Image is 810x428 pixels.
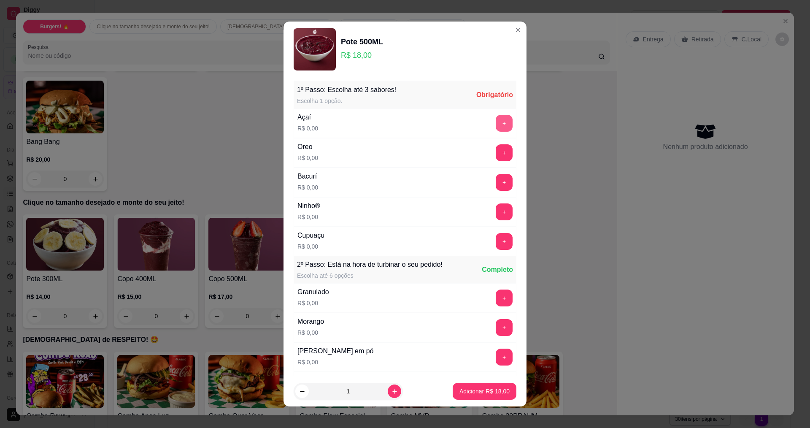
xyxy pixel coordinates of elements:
[297,358,374,366] p: R$ 0,00
[297,260,443,270] div: 2º Passo: Está na hora de turbinar o seu pedido!
[297,171,318,181] div: Bacurí
[453,383,516,400] button: Adicionar R$ 18,00
[341,49,383,61] p: R$ 18,00
[297,213,320,221] p: R$ 0,00
[297,271,443,280] div: Escolha até 6 opções
[459,387,510,395] p: Adicionar R$ 18,00
[297,328,324,337] p: R$ 0,00
[496,290,513,306] button: add
[496,233,513,250] button: add
[496,144,513,161] button: add
[297,142,318,152] div: Oreo
[297,230,324,241] div: Cupuaçu
[297,97,396,105] div: Escolha 1 opção.
[496,349,513,366] button: add
[297,299,329,307] p: R$ 0,00
[388,385,401,398] button: increase-product-quantity
[297,317,324,327] div: Morango
[341,36,383,48] div: Pote 500ML
[297,112,318,122] div: Açaí
[297,183,318,192] p: R$ 0,00
[297,124,318,133] p: R$ 0,00
[295,385,309,398] button: decrease-product-quantity
[476,90,513,100] div: Obrigatório
[297,201,320,211] div: Ninho®
[297,346,374,356] div: [PERSON_NAME] em pó
[496,203,513,220] button: add
[482,265,513,275] div: Completo
[297,242,324,251] p: R$ 0,00
[496,115,513,132] button: add
[496,319,513,336] button: add
[294,28,336,70] img: product-image
[297,287,329,297] div: Granulado
[511,23,525,37] button: Close
[297,85,396,95] div: 1º Passo: Escolha até 3 sabores!
[297,376,318,386] div: Kiwi
[297,154,318,162] p: R$ 0,00
[496,174,513,191] button: add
